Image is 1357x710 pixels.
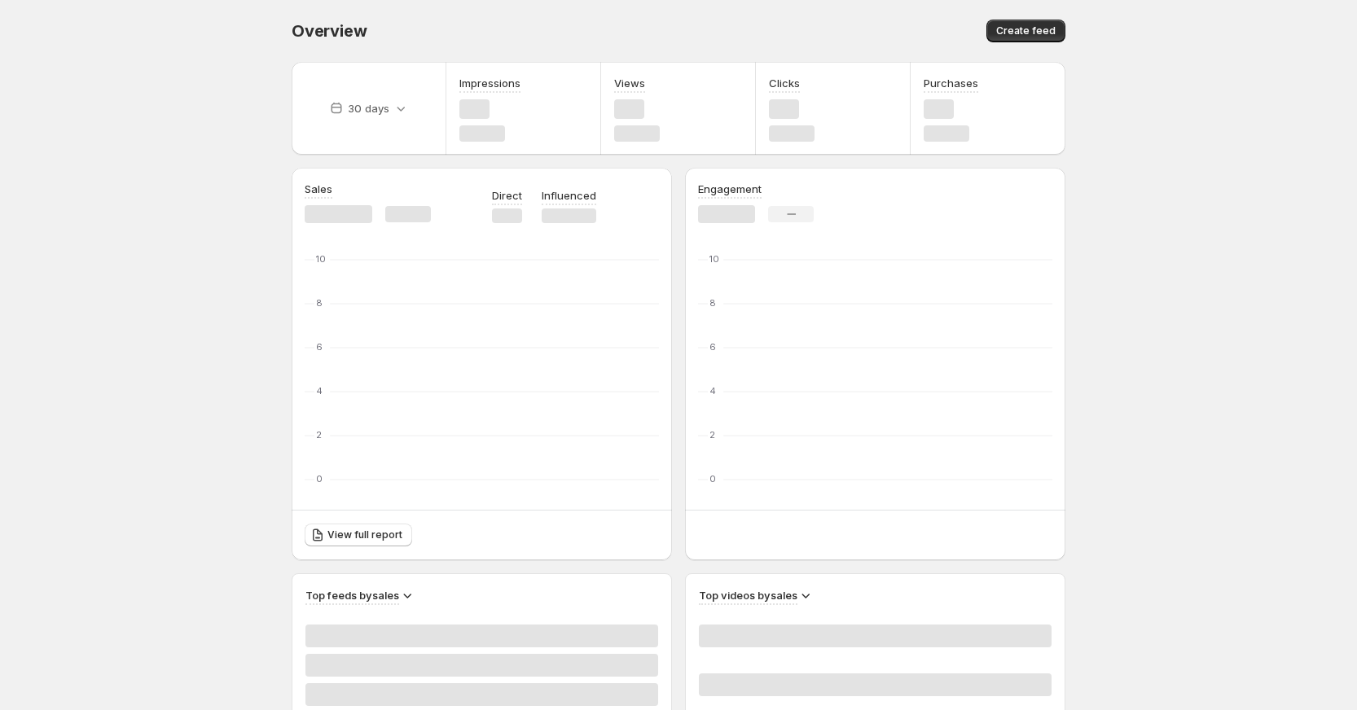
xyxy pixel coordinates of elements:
h3: Top videos by sales [699,587,797,603]
h3: Sales [305,181,332,197]
button: Create feed [986,20,1065,42]
text: 10 [316,253,326,265]
h3: Top feeds by sales [305,587,399,603]
p: Direct [492,187,522,204]
span: Create feed [996,24,1056,37]
text: 4 [316,385,323,397]
text: 8 [709,297,716,309]
text: 4 [709,385,716,397]
h3: Engagement [698,181,762,197]
text: 6 [316,341,323,353]
h3: Impressions [459,75,520,91]
p: Influenced [542,187,596,204]
h3: Views [614,75,645,91]
text: 10 [709,253,719,265]
text: 0 [316,473,323,484]
span: Overview [292,21,367,41]
a: View full report [305,524,412,546]
h3: Clicks [769,75,800,91]
span: View full report [327,528,402,541]
text: 6 [709,341,716,353]
text: 0 [709,473,716,484]
text: 2 [316,429,322,440]
text: 8 [316,297,323,309]
p: 30 days [348,100,389,116]
text: 2 [709,429,715,440]
h3: Purchases [924,75,978,91]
